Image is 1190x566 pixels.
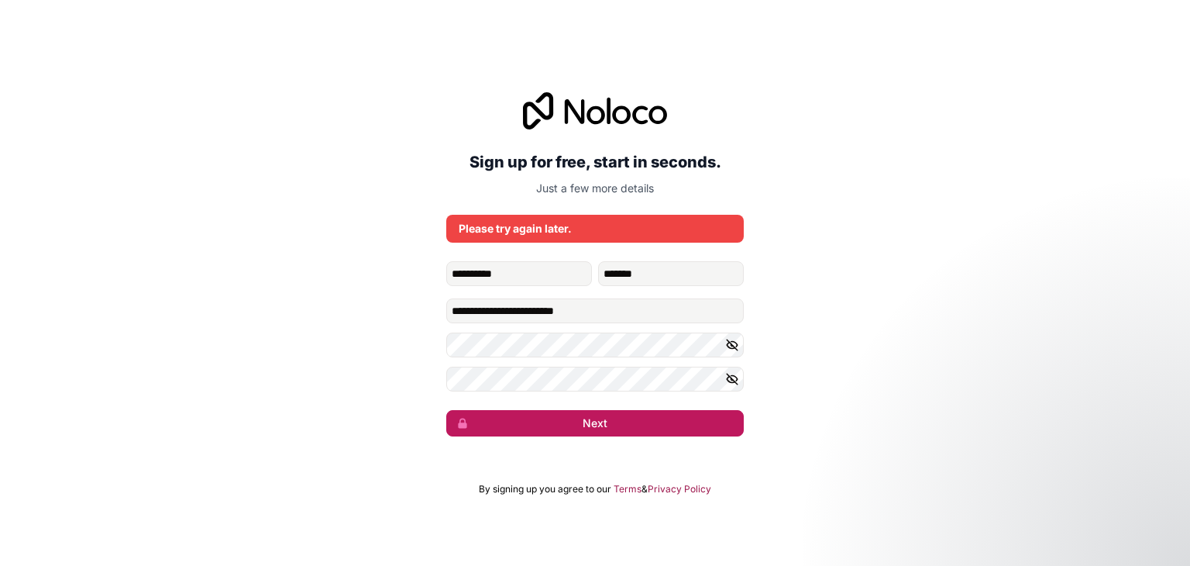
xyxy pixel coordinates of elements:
[446,410,744,437] button: Next
[446,333,744,357] input: Password
[446,261,592,286] input: given-name
[446,299,744,323] input: Email address
[648,483,711,495] a: Privacy Policy
[479,483,611,495] span: By signing up you agree to our
[446,367,744,392] input: Confirm password
[614,483,641,495] a: Terms
[446,148,744,176] h2: Sign up for free, start in seconds.
[880,450,1190,558] iframe: Intercom notifications message
[446,181,744,196] p: Just a few more details
[641,483,648,495] span: &
[459,221,731,236] div: Please try again later.
[598,261,744,286] input: family-name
